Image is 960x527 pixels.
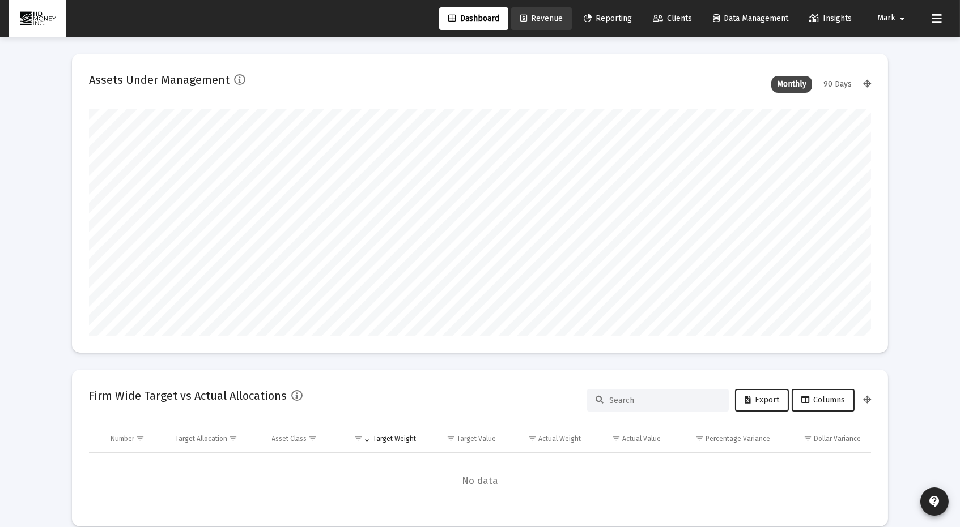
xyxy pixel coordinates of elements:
span: Data Management [713,14,788,23]
div: Number [111,434,134,443]
button: Mark [864,7,923,29]
span: Show filter options for column 'Asset Class' [309,434,317,443]
mat-icon: contact_support [928,495,941,508]
span: Show filter options for column 'Target Allocation' [229,434,237,443]
span: Show filter options for column 'Actual Weight' [528,434,537,443]
td: Column Actual Weight [504,425,589,452]
div: Percentage Variance [706,434,770,443]
span: Revenue [520,14,563,23]
div: Actual Value [622,434,661,443]
td: Column Dollar Variance [778,425,871,452]
h2: Assets Under Management [89,71,230,89]
span: Clients [653,14,692,23]
span: Insights [809,14,852,23]
span: Show filter options for column 'Dollar Variance' [804,434,812,443]
div: Asset Class [272,434,307,443]
div: Target Allocation [175,434,227,443]
a: Revenue [511,7,572,30]
td: Column Target Allocation [167,425,264,452]
div: Target Weight [373,434,416,443]
a: Clients [644,7,701,30]
mat-icon: arrow_drop_down [895,7,909,30]
div: Actual Weight [538,434,581,443]
td: Column Percentage Variance [669,425,778,452]
span: Columns [801,395,845,405]
div: Data grid [89,425,871,509]
span: Show filter options for column 'Target Weight' [354,434,363,443]
input: Search [609,396,720,405]
button: Columns [792,389,855,412]
span: Show filter options for column 'Actual Value' [612,434,621,443]
span: Show filter options for column 'Number' [136,434,145,443]
td: Column Target Value [424,425,504,452]
span: Show filter options for column 'Target Value' [447,434,455,443]
a: Data Management [704,7,797,30]
a: Insights [800,7,861,30]
span: Mark [877,14,895,23]
td: Column Number [103,425,167,452]
td: Column Target Weight [339,425,424,452]
div: Dollar Variance [814,434,861,443]
h2: Firm Wide Target vs Actual Allocations [89,387,287,405]
td: Column Actual Value [589,425,669,452]
div: 90 Days [818,76,857,93]
a: Reporting [575,7,641,30]
span: Reporting [584,14,632,23]
div: Monthly [771,76,812,93]
span: Export [745,395,779,405]
div: Target Value [457,434,496,443]
img: Dashboard [18,7,57,30]
td: Column Asset Class [264,425,339,452]
span: Show filter options for column 'Percentage Variance' [695,434,704,443]
span: No data [89,475,871,487]
a: Dashboard [439,7,508,30]
button: Export [735,389,789,412]
span: Dashboard [448,14,499,23]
